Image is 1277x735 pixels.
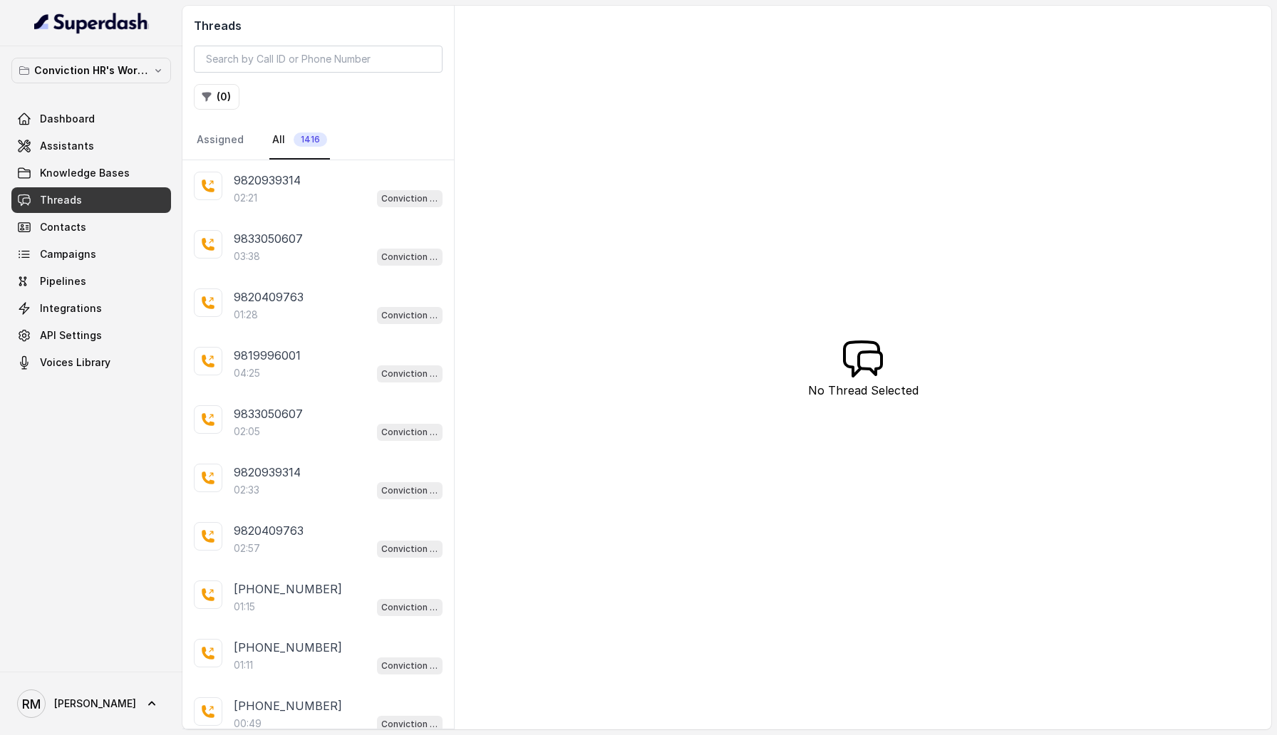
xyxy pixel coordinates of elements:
p: Conviction HR Outbound Assistant [381,659,438,673]
a: Campaigns [11,241,171,267]
p: Conviction HR Outbound Assistant [381,250,438,264]
p: 9820939314 [234,172,301,189]
a: Assistants [11,133,171,159]
p: Conviction HR's Workspace [34,62,148,79]
p: Conviction HR Outbound Assistant [381,717,438,731]
a: Threads [11,187,171,213]
span: 1416 [294,132,327,147]
p: 03:38 [234,249,260,264]
p: 9820939314 [234,464,301,481]
p: 04:25 [234,366,260,380]
p: 9820409763 [234,522,304,539]
p: [PHONE_NUMBER] [234,580,342,598]
p: Conviction HR Outbound Assistant [381,425,438,439]
span: Knowledge Bases [40,166,130,180]
button: Conviction HR's Workspace [11,58,171,83]
p: No Thread Selected [808,382,919,399]
a: Knowledge Bases [11,160,171,186]
p: [PHONE_NUMBER] [234,639,342,656]
p: Conviction HR Outbound Assistant [381,308,438,323]
span: Integrations [40,301,102,316]
p: 9820409763 [234,288,304,306]
h2: Threads [194,17,443,34]
p: 01:15 [234,600,255,614]
span: Voices Library [40,355,110,370]
span: Threads [40,193,82,207]
span: [PERSON_NAME] [54,697,136,711]
input: Search by Call ID or Phone Number [194,46,443,73]
p: Conviction HR Outbound Assistant [381,367,438,381]
p: Conviction HR Outbound Assistant [381,484,438,498]
a: Assigned [194,121,247,160]
p: 02:05 [234,424,260,439]
a: [PERSON_NAME] [11,684,171,724]
p: 00:49 [234,716,262,731]
span: Assistants [40,139,94,153]
a: Voices Library [11,350,171,375]
a: Pipelines [11,269,171,294]
nav: Tabs [194,121,443,160]
p: 02:21 [234,191,257,205]
p: 01:11 [234,658,253,672]
button: (0) [194,84,239,110]
p: 9833050607 [234,230,303,247]
img: light.svg [34,11,149,34]
a: API Settings [11,323,171,348]
p: 01:28 [234,308,258,322]
span: Contacts [40,220,86,234]
p: Conviction HR Outbound Assistant [381,542,438,556]
a: Contacts [11,214,171,240]
p: Conviction HR Outbound Assistant [381,192,438,206]
a: Integrations [11,296,171,321]
span: Campaigns [40,247,96,261]
a: Dashboard [11,106,171,132]
text: RM [22,697,41,711]
span: Pipelines [40,274,86,288]
p: 02:33 [234,483,259,497]
p: Conviction HR Outbound Assistant [381,600,438,615]
p: 9819996001 [234,347,301,364]
span: API Settings [40,328,102,343]
p: 9833050607 [234,405,303,422]
span: Dashboard [40,112,95,126]
a: All1416 [269,121,330,160]
p: 02:57 [234,541,260,556]
p: [PHONE_NUMBER] [234,697,342,714]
